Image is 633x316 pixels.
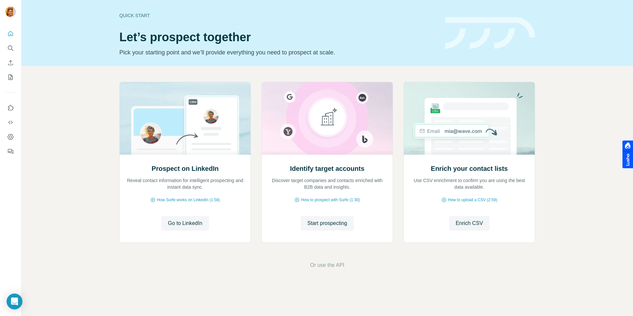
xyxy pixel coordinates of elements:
button: Feedback [5,145,16,157]
h2: Prospect on LinkedIn [152,164,219,173]
img: Prospect on LinkedIn [119,82,251,155]
p: Reveal contact information for intelligent prospecting and instant data sync. [126,177,244,190]
button: Dashboard [5,131,16,143]
span: How Surfe works on LinkedIn (1:58) [157,197,220,203]
span: Start prospecting [307,219,347,227]
button: Search [5,42,16,54]
p: Use CSV enrichment to confirm you are using the best data available. [410,177,528,190]
h2: Identify target accounts [290,164,365,173]
button: Enrich CSV [5,57,16,69]
img: Identify target accounts [261,82,393,155]
span: How to upload a CSV (2:59) [448,197,497,203]
div: Open Intercom Messenger [7,294,22,309]
span: Enrich CSV [456,219,483,227]
button: Or use the API [310,261,344,269]
p: Discover target companies and contacts enriched with B2B data and insights. [268,177,386,190]
button: Go to LinkedIn [161,216,209,231]
p: Pick your starting point and we’ll provide everything you need to prospect at scale. [119,48,437,57]
button: Quick start [5,28,16,40]
button: Enrich CSV [449,216,490,231]
button: My lists [5,71,16,83]
button: Use Surfe API [5,116,16,128]
span: How to prospect with Surfe (1:30) [301,197,360,203]
button: Start prospecting [301,216,354,231]
div: Quick start [119,12,437,19]
img: banner [445,17,535,49]
span: Go to LinkedIn [168,219,202,227]
img: Enrich your contact lists [404,82,535,155]
img: Avatar [5,7,16,17]
button: Use Surfe on LinkedIn [5,102,16,114]
h1: Let’s prospect together [119,31,437,44]
h2: Enrich your contact lists [431,164,508,173]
